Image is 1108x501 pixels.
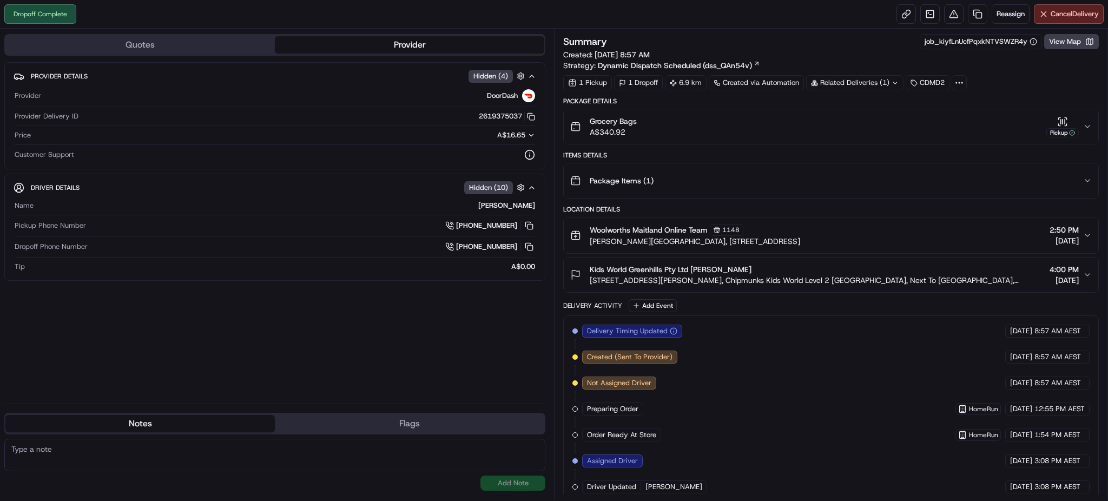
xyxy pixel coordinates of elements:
span: [DATE] [1050,275,1079,286]
span: A$16.65 [497,130,525,140]
span: Provider [15,91,41,101]
button: Grocery BagsA$340.92Pickup [564,109,1098,144]
div: 1 Dropoff [614,75,663,90]
span: Customer Support [15,150,74,160]
span: [DATE] [1010,456,1032,466]
span: Dropoff Phone Number [15,242,88,252]
div: Items Details [563,151,1099,160]
button: A$16.65 [440,130,535,140]
span: Tip [15,262,25,272]
div: Package Details [563,97,1099,106]
span: Package Items ( 1 ) [590,175,654,186]
span: Pickup Phone Number [15,221,86,230]
button: Pickup [1046,116,1079,137]
button: CancelDelivery [1034,4,1104,24]
span: Cancel Delivery [1051,9,1099,19]
span: [PERSON_NAME][GEOGRAPHIC_DATA], [STREET_ADDRESS] [590,236,800,247]
span: Driver Updated [587,482,636,492]
span: Driver Details [31,183,80,192]
span: 8:57 AM AEST [1034,326,1081,336]
span: Order Ready At Store [587,430,656,440]
span: 2:50 PM [1050,225,1079,235]
span: [DATE] 8:57 AM [595,50,650,60]
span: Reassign [997,9,1025,19]
button: Provider DetailsHidden (4) [14,67,536,85]
div: CDMD2 [906,75,949,90]
span: 3:08 PM AEST [1034,456,1080,466]
button: Reassign [992,4,1030,24]
div: A$0.00 [29,262,535,272]
span: Provider Details [31,72,88,81]
span: Woolworths Maitland Online Team [590,225,708,235]
button: Hidden (10) [464,181,527,194]
button: Notes [5,415,275,432]
span: 3:08 PM AEST [1034,482,1080,492]
button: Woolworths Maitland Online Team1148[PERSON_NAME][GEOGRAPHIC_DATA], [STREET_ADDRESS]2:50 PM[DATE] [564,217,1098,253]
span: [PHONE_NUMBER] [456,221,517,230]
a: Dynamic Dispatch Scheduled (dss_QAn54v) [598,60,760,71]
button: Add Event [629,299,677,312]
div: Delivery Activity [563,301,622,310]
span: Grocery Bags [590,116,637,127]
div: Location Details [563,205,1099,214]
span: [DATE] [1010,430,1032,440]
span: 12:55 PM AEST [1034,404,1085,414]
span: Hidden ( 10 ) [469,183,508,193]
span: Dynamic Dispatch Scheduled (dss_QAn54v) [598,60,752,71]
span: [STREET_ADDRESS][PERSON_NAME], Chipmunks Kids World Level 2 [GEOGRAPHIC_DATA], Next To [GEOGRAPHI... [590,275,1045,286]
span: HomeRun [969,405,998,413]
span: 8:57 AM AEST [1034,378,1081,388]
span: [DATE] [1010,404,1032,414]
span: 8:57 AM AEST [1034,352,1081,362]
button: Flags [275,415,544,432]
span: Provider Delivery ID [15,111,78,121]
span: 1:54 PM AEST [1034,430,1080,440]
span: DoorDash [487,91,518,101]
img: doordash_logo_v2.png [522,89,535,102]
button: Kids World Greenhills Pty Ltd [PERSON_NAME][STREET_ADDRESS][PERSON_NAME], Chipmunks Kids World Le... [564,258,1098,292]
span: Not Assigned Driver [587,378,651,388]
div: Pickup [1046,128,1079,137]
span: A$340.92 [590,127,637,137]
span: Name [15,201,34,210]
button: Driver DetailsHidden (10) [14,179,536,196]
span: [DATE] [1010,326,1032,336]
span: [DATE] [1010,482,1032,492]
div: [PERSON_NAME] [38,201,535,210]
span: Price [15,130,31,140]
span: Preparing Order [587,404,638,414]
button: View Map [1044,34,1099,49]
button: Package Items (1) [564,163,1098,198]
a: [PHONE_NUMBER] [445,220,535,232]
button: Provider [275,36,544,54]
button: job_kiyfLnUcfPqxkNTVSWZR4y [925,37,1037,47]
span: 1148 [722,226,740,234]
span: HomeRun [969,431,998,439]
span: [DATE] [1010,378,1032,388]
span: Delivery Timing Updated [587,326,668,336]
div: Related Deliveries (1) [806,75,903,90]
span: Assigned Driver [587,456,638,466]
span: 4:00 PM [1050,264,1079,275]
a: [PHONE_NUMBER] [445,241,535,253]
span: [PERSON_NAME] [645,482,702,492]
span: [PHONE_NUMBER] [456,242,517,252]
button: Hidden (4) [469,69,527,83]
h3: Summary [563,37,607,47]
a: Created via Automation [709,75,804,90]
span: [DATE] [1010,352,1032,362]
div: 6.9 km [665,75,707,90]
span: [DATE] [1050,235,1079,246]
span: Hidden ( 4 ) [473,71,508,81]
button: Quotes [5,36,275,54]
span: Created: [563,49,650,60]
span: Kids World Greenhills Pty Ltd [PERSON_NAME] [590,264,751,275]
span: Created (Sent To Provider) [587,352,672,362]
div: Strategy: [563,60,760,71]
div: 1 Pickup [563,75,612,90]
